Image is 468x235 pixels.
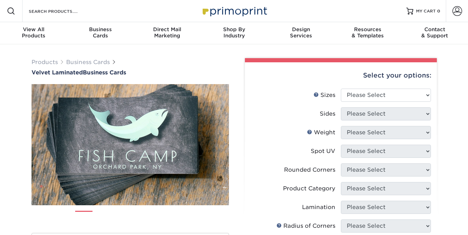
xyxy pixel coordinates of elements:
[276,222,335,230] div: Radius of Corners
[284,166,335,174] div: Rounded Corners
[250,62,431,89] div: Select your options:
[201,22,267,44] a: Shop ByIndustry
[67,26,134,39] div: Cards
[334,26,401,39] div: & Templates
[32,69,229,76] a: Velvet LaminatedBusiness Cards
[267,26,334,33] span: Design
[28,7,96,15] input: SEARCH PRODUCTS.....
[437,9,440,13] span: 0
[267,26,334,39] div: Services
[134,22,201,44] a: Direct MailMarketing
[283,184,335,193] div: Product Category
[201,26,267,33] span: Shop By
[201,26,267,39] div: Industry
[134,26,201,39] div: Marketing
[307,128,335,137] div: Weight
[32,69,229,76] h1: Business Cards
[67,26,134,33] span: Business
[401,22,468,44] a: Contact& Support
[66,59,110,65] a: Business Cards
[320,110,335,118] div: Sides
[32,59,58,65] a: Products
[32,69,83,76] span: Velvet Laminated
[98,208,116,225] img: Business Cards 02
[267,22,334,44] a: DesignServices
[122,208,139,225] img: Business Cards 03
[416,8,436,14] span: MY CART
[168,208,185,225] img: Business Cards 05
[134,26,201,33] span: Direct Mail
[334,26,401,33] span: Resources
[200,3,269,18] img: Primoprint
[75,208,92,226] img: Business Cards 01
[314,91,335,99] div: Sizes
[334,22,401,44] a: Resources& Templates
[401,26,468,39] div: & Support
[401,26,468,33] span: Contact
[145,208,162,225] img: Business Cards 04
[311,147,335,155] div: Spot UV
[302,203,335,211] div: Lamination
[67,22,134,44] a: BusinessCards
